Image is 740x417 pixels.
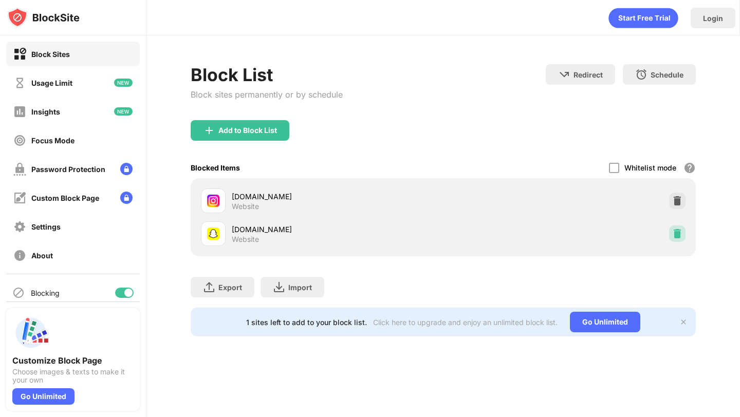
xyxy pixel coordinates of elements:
[31,50,70,59] div: Block Sites
[608,8,678,28] div: animation
[31,289,60,297] div: Blocking
[207,195,219,207] img: favicons
[232,202,259,211] div: Website
[31,165,105,174] div: Password Protection
[12,314,49,351] img: push-custom-page.svg
[373,318,558,327] div: Click here to upgrade and enjoy an unlimited block list.
[191,89,343,100] div: Block sites permanently or by schedule
[246,318,367,327] div: 1 sites left to add to your block list.
[232,224,443,235] div: [DOMAIN_NAME]
[31,251,53,260] div: About
[31,194,99,202] div: Custom Block Page
[12,368,134,384] div: Choose images & texts to make it your own
[12,355,134,366] div: Customize Block Page
[570,312,640,332] div: Go Unlimited
[31,136,75,145] div: Focus Mode
[114,107,133,116] img: new-icon.svg
[13,163,26,176] img: password-protection-off.svg
[13,48,26,61] img: block-on.svg
[703,14,723,23] div: Login
[13,77,26,89] img: time-usage-off.svg
[13,192,26,204] img: customize-block-page-off.svg
[573,70,603,79] div: Redirect
[120,163,133,175] img: lock-menu.svg
[13,220,26,233] img: settings-off.svg
[13,134,26,147] img: focus-off.svg
[232,191,443,202] div: [DOMAIN_NAME]
[191,64,343,85] div: Block List
[31,107,60,116] div: Insights
[31,79,72,87] div: Usage Limit
[13,105,26,118] img: insights-off.svg
[7,7,80,28] img: logo-blocksite.svg
[288,283,312,292] div: Import
[13,249,26,262] img: about-off.svg
[232,235,259,244] div: Website
[120,192,133,204] img: lock-menu.svg
[12,287,25,299] img: blocking-icon.svg
[31,222,61,231] div: Settings
[114,79,133,87] img: new-icon.svg
[12,388,75,405] div: Go Unlimited
[624,163,676,172] div: Whitelist mode
[207,228,219,240] img: favicons
[218,283,242,292] div: Export
[191,163,240,172] div: Blocked Items
[651,70,683,79] div: Schedule
[218,126,277,135] div: Add to Block List
[679,318,688,326] img: x-button.svg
